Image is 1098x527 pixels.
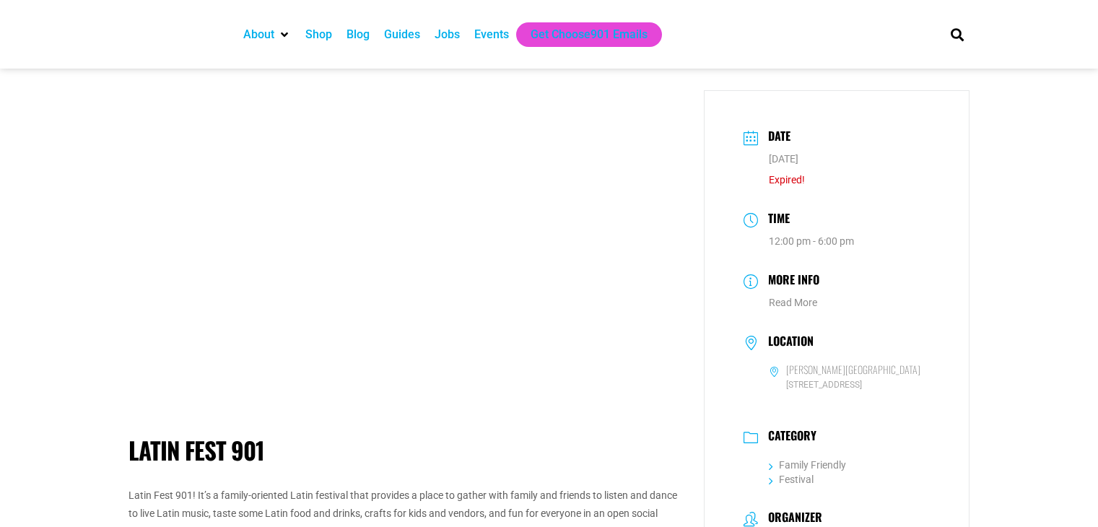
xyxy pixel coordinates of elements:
h3: Date [761,127,790,148]
abbr: 12:00 pm - 6:00 pm [769,235,854,247]
h3: Category [761,429,816,446]
h3: Time [761,209,790,230]
a: Guides [384,26,420,43]
nav: Main nav [236,22,926,47]
a: Shop [305,26,332,43]
div: About [236,22,298,47]
span: [STREET_ADDRESS] [769,378,931,392]
a: Events [474,26,509,43]
a: Blog [347,26,370,43]
a: Get Choose901 Emails [531,26,648,43]
a: Family Friendly [769,459,846,471]
span: [DATE] [769,153,798,165]
a: Jobs [435,26,460,43]
h1: Latin Fest 901 [128,436,682,465]
h3: Location [761,334,814,352]
div: Search [945,22,969,46]
a: About [243,26,274,43]
span: Expired! [769,174,805,186]
a: Festival [769,474,814,485]
h3: More Info [761,271,819,292]
h6: [PERSON_NAME][GEOGRAPHIC_DATA] [786,363,920,376]
a: Read More [769,297,817,308]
